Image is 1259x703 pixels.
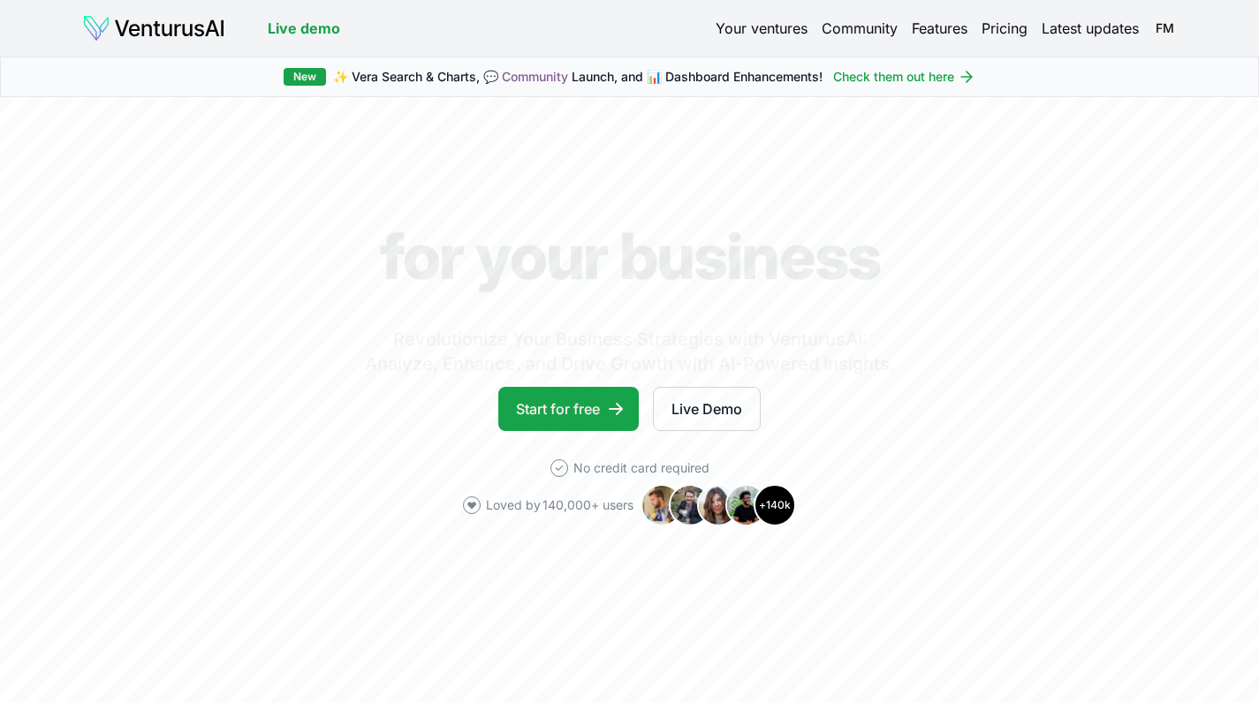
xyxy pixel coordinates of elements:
img: Avatar 1 [641,484,683,526]
a: Live Demo [653,387,761,431]
a: Latest updates [1042,18,1139,39]
a: Features [912,18,967,39]
img: logo [82,14,225,42]
a: Start for free [498,387,639,431]
div: New [284,68,326,86]
img: Avatar 4 [725,484,768,526]
a: Pricing [982,18,1028,39]
span: ✨ Vera Search & Charts, 💬 Launch, and 📊 Dashboard Enhancements! [333,68,823,86]
img: Avatar 2 [669,484,711,526]
img: Avatar 3 [697,484,739,526]
a: Live demo [268,18,340,39]
a: Your ventures [716,18,808,39]
a: Community [822,18,898,39]
button: FM [1153,16,1178,41]
span: FM [1151,14,1179,42]
a: Check them out here [833,68,975,86]
a: Community [502,69,568,84]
